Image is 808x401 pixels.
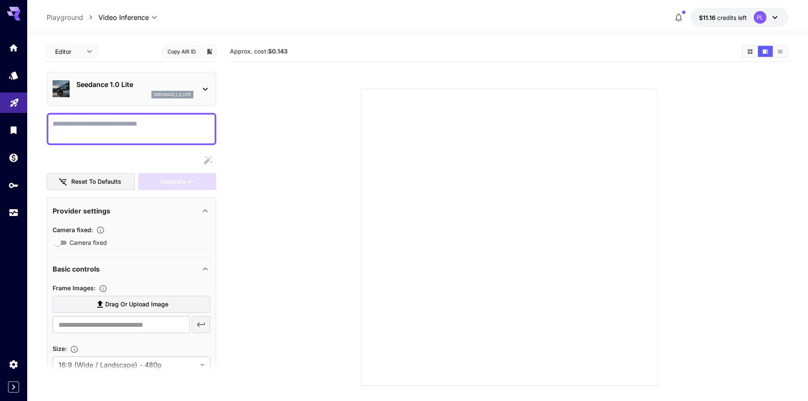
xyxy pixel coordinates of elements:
[154,92,191,98] p: seedance_1_0_lite
[67,345,82,353] button: Adjust the dimensions of the generated image by specifying its width and height in pixels, or sel...
[206,46,213,56] button: Add to library
[8,42,19,53] div: Home
[8,180,19,191] div: API Keys
[754,11,766,24] div: PL
[98,12,149,22] span: Video Inference
[47,173,135,191] button: Reset to defaults
[53,206,110,216] p: Provider settings
[8,70,19,81] div: Models
[699,13,747,22] div: $11.15979
[70,238,107,247] span: Camera fixed
[53,296,210,313] label: Drag or upload image
[47,12,83,22] a: Playground
[53,76,210,102] div: Seedance 1.0 Liteseedance_1_0_lite
[743,46,758,57] button: Show media in grid view
[8,208,19,218] div: Usage
[773,46,788,57] button: Show media in list view
[742,45,788,58] div: Show media in grid viewShow media in video viewShow media in list view
[53,264,100,274] p: Basic controls
[717,14,747,21] span: credits left
[8,359,19,370] div: Settings
[59,360,197,370] span: 16:9 (Wide / Landscape) - 480p
[105,299,168,310] span: Drag or upload image
[699,14,717,21] span: $11.16
[691,8,788,27] button: $11.15979PL
[758,46,773,57] button: Show media in video view
[268,48,288,55] b: $0.143
[8,381,19,393] button: Expand sidebar
[55,47,81,56] span: Editor
[162,45,201,58] button: Copy AIR ID
[53,201,210,221] div: Provider settings
[95,284,111,293] button: Upload frame images.
[230,48,288,55] span: Approx. cost:
[53,226,93,233] span: Camera fixed :
[53,259,210,279] div: Basic controls
[53,284,95,292] span: Frame Images :
[8,152,19,163] div: Wallet
[53,345,67,352] span: Size :
[76,79,193,90] p: Seedance 1.0 Lite
[47,12,98,22] nav: breadcrumb
[8,125,19,135] div: Library
[9,95,20,105] div: Playground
